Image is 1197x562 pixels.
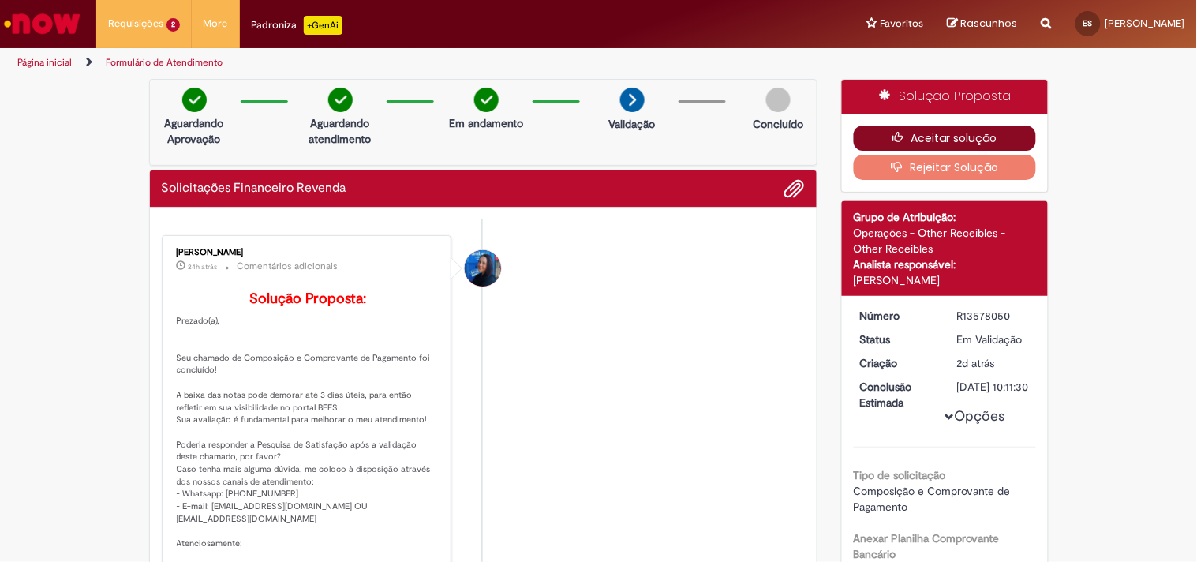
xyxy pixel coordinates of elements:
b: Solução Proposta: [249,290,366,308]
dt: Número [848,308,945,324]
dt: Criação [848,355,945,371]
p: Validação [609,116,656,132]
button: Adicionar anexos [784,178,805,199]
ul: Trilhas de página [12,48,786,77]
p: Aguardando Aprovação [156,115,233,147]
div: [DATE] 10:11:30 [957,379,1031,395]
div: Analista responsável: [854,257,1036,272]
span: Favoritos [881,16,924,32]
b: Anexar Planilha Comprovante Bancário [854,531,1000,561]
div: Em Validação [957,332,1031,347]
h2: Solicitações Financeiro Revenda Histórico de tíquete [162,182,346,196]
p: Em andamento [449,115,523,131]
time: 29/09/2025 16:11:30 [957,356,995,370]
a: Formulário de Atendimento [106,56,223,69]
img: check-circle-green.png [182,88,207,112]
a: Rascunhos [948,17,1018,32]
div: Grupo de Atribuição: [854,209,1036,225]
img: check-circle-green.png [328,88,353,112]
dt: Status [848,332,945,347]
span: 2 [166,18,180,32]
span: Rascunhos [961,16,1018,31]
img: check-circle-green.png [474,88,499,112]
div: 29/09/2025 16:11:30 [957,355,1031,371]
img: img-circle-grey.png [766,88,791,112]
span: Composição e Comprovante de Pagamento [854,484,1014,514]
p: Concluído [753,116,803,132]
span: [PERSON_NAME] [1105,17,1185,30]
img: ServiceNow [2,8,83,39]
div: [PERSON_NAME] [177,248,440,257]
time: 30/09/2025 14:09:06 [189,262,218,272]
button: Rejeitar Solução [854,155,1036,180]
img: arrow-next.png [620,88,645,112]
button: Aceitar solução [854,126,1036,151]
span: 2d atrás [957,356,995,370]
div: Luana Albuquerque [465,250,501,287]
b: Tipo de solicitação [854,468,946,482]
p: Aguardando atendimento [302,115,379,147]
span: ES [1083,18,1093,28]
div: Padroniza [252,16,342,35]
span: More [204,16,228,32]
div: Solução Proposta [842,80,1048,114]
div: Operações - Other Receibles - Other Receibles [854,225,1036,257]
a: Página inicial [17,56,72,69]
span: Requisições [108,16,163,32]
dt: Conclusão Estimada [848,379,945,410]
div: [PERSON_NAME] [854,272,1036,288]
p: +GenAi [304,16,342,35]
small: Comentários adicionais [238,260,339,273]
span: 24h atrás [189,262,218,272]
div: R13578050 [957,308,1031,324]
